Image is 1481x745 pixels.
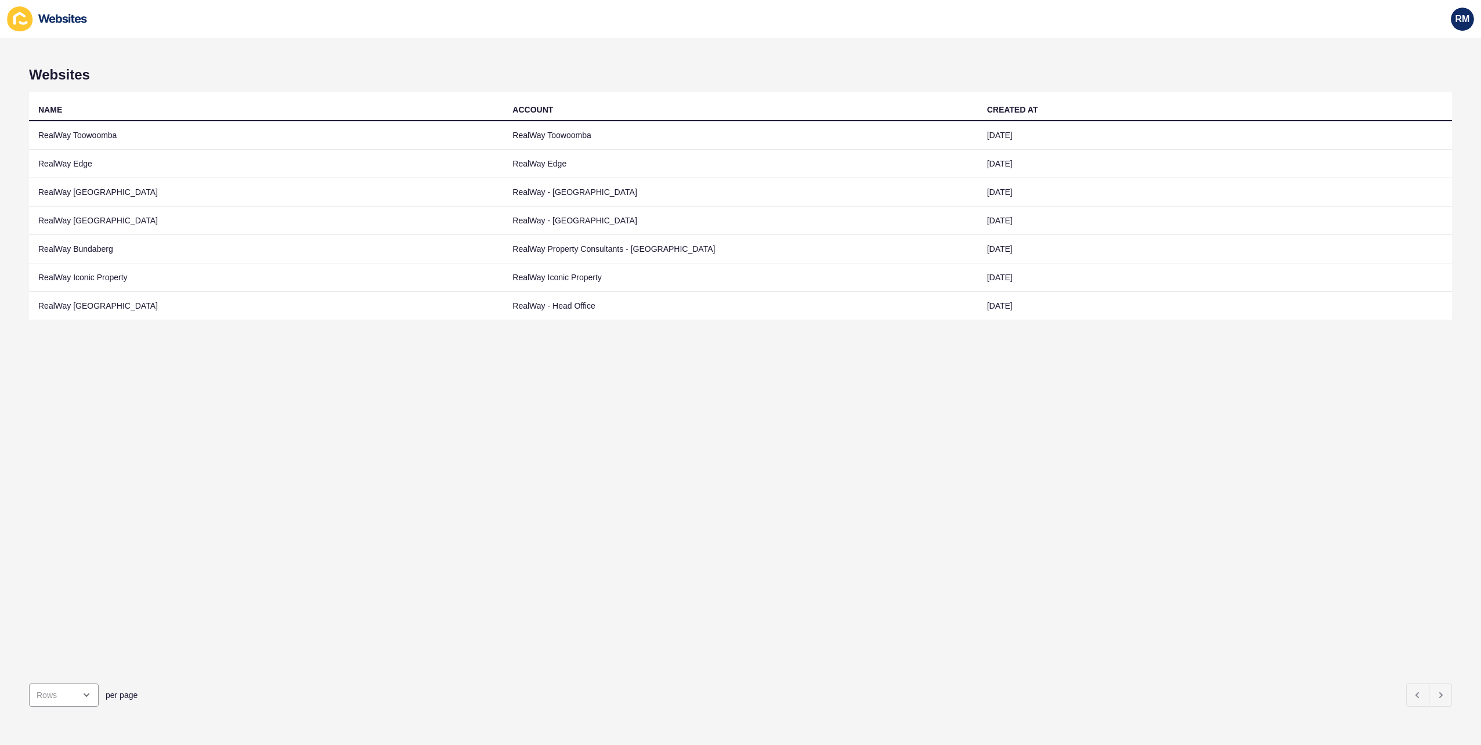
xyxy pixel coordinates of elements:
[978,263,1452,292] td: [DATE]
[978,178,1452,207] td: [DATE]
[978,150,1452,178] td: [DATE]
[106,689,138,701] span: per page
[503,178,977,207] td: RealWay - [GEOGRAPHIC_DATA]
[29,263,503,292] td: RealWay Iconic Property
[512,104,553,115] div: ACCOUNT
[978,121,1452,150] td: [DATE]
[29,67,1452,83] h1: Websites
[29,235,503,263] td: RealWay Bundaberg
[29,683,99,707] div: open menu
[503,235,977,263] td: RealWay Property Consultants - [GEOGRAPHIC_DATA]
[987,104,1038,115] div: CREATED AT
[38,104,62,115] div: NAME
[503,121,977,150] td: RealWay Toowoomba
[29,207,503,235] td: RealWay [GEOGRAPHIC_DATA]
[29,178,503,207] td: RealWay [GEOGRAPHIC_DATA]
[29,292,503,320] td: RealWay [GEOGRAPHIC_DATA]
[978,292,1452,320] td: [DATE]
[1455,13,1470,25] span: RM
[503,207,977,235] td: RealWay - [GEOGRAPHIC_DATA]
[29,150,503,178] td: RealWay Edge
[978,235,1452,263] td: [DATE]
[503,292,977,320] td: RealWay - Head Office
[503,150,977,178] td: RealWay Edge
[978,207,1452,235] td: [DATE]
[29,121,503,150] td: RealWay Toowoomba
[503,263,977,292] td: RealWay Iconic Property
